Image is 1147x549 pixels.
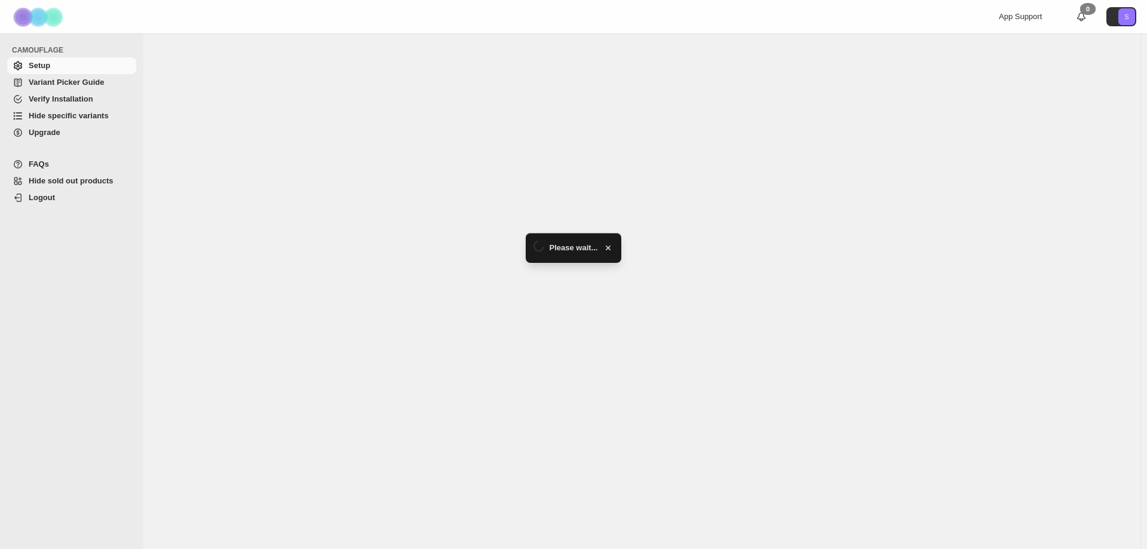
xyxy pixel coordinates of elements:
a: Variant Picker Guide [7,74,136,91]
span: Logout [29,193,55,202]
span: CAMOUFLAGE [12,45,137,55]
span: FAQs [29,160,49,168]
a: Setup [7,57,136,74]
a: 0 [1075,11,1087,23]
a: Hide sold out products [7,173,136,189]
a: FAQs [7,156,136,173]
span: Avatar with initials S [1118,8,1135,25]
span: Verify Installation [29,94,93,103]
img: Camouflage [10,1,69,33]
span: Please wait... [550,242,598,254]
a: Hide specific variants [7,108,136,124]
span: Hide sold out products [29,176,114,185]
span: Hide specific variants [29,111,109,120]
span: Variant Picker Guide [29,78,104,87]
span: Setup [29,61,50,70]
a: Logout [7,189,136,206]
text: S [1124,13,1128,20]
div: 0 [1080,3,1096,15]
a: Upgrade [7,124,136,141]
span: App Support [999,12,1042,21]
span: Upgrade [29,128,60,137]
a: Verify Installation [7,91,136,108]
button: Avatar with initials S [1106,7,1136,26]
